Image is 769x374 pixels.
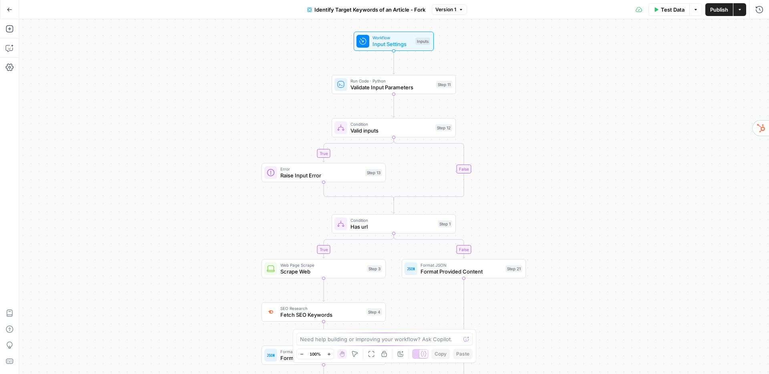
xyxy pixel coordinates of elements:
span: Format Scraped Data [280,354,362,362]
div: WorkflowInput SettingsInputs [332,32,456,51]
span: Condition [350,217,435,223]
div: Step 4 [366,308,382,316]
div: Step 1 [438,220,452,227]
span: 100% [310,351,321,357]
g: Edge from step_4 to step_15 [322,322,325,345]
g: Edge from step_11 to step_12 [393,94,395,117]
button: Paste [453,349,473,359]
span: Raise Input Error [280,171,362,179]
span: Identify Target Keywords of an Article - Fork [314,6,425,14]
button: Publish [705,3,733,16]
span: Web Page Scrape [280,262,364,268]
button: Test Data [648,3,689,16]
div: Step 11 [436,81,452,88]
span: Input Settings [372,40,412,48]
button: Copy [431,349,450,359]
div: ConditionHas urlStep 1 [332,214,456,233]
div: Step 13 [365,169,382,176]
g: Edge from step_3 to step_4 [322,278,325,302]
span: Format JSON [280,348,362,355]
span: Copy [435,350,447,358]
img: ey5lt04xp3nqzrimtu8q5fsyor3u [267,308,275,315]
span: Has url [350,223,435,231]
div: Step 3 [367,265,382,272]
span: Format Provided Content [421,267,502,275]
span: Validate Input Parameters [350,83,433,91]
span: Scrape Web [280,267,364,275]
span: SEO Research [280,305,363,312]
span: Publish [710,6,728,14]
span: Paste [456,350,469,358]
button: Identify Target Keywords of an Article - Fork [302,3,430,16]
div: Step 21 [505,265,522,272]
div: Format JSONFormat Provided ContentStep 21 [402,259,526,278]
div: Inputs [415,38,430,45]
div: Step 12 [435,124,452,131]
div: ConditionValid inputsStep 12 [332,118,456,137]
g: Edge from step_1 to step_3 [322,233,394,258]
div: Format JSONFormat Scraped DataStep 15 [262,346,386,365]
button: Version 1 [432,4,467,15]
span: Fetch SEO Keywords [280,311,363,319]
g: Edge from step_12 to step_12-conditional-end [394,137,464,201]
span: Valid inputs [350,127,432,135]
div: Run Code · PythonValidate Input ParametersStep 11 [332,75,456,94]
span: Version 1 [435,6,456,13]
g: Edge from step_12 to step_13 [322,137,394,162]
span: Test Data [661,6,684,14]
g: Edge from start to step_11 [393,51,395,74]
span: Condition [350,121,432,127]
g: Edge from step_1 to step_21 [394,233,465,258]
div: SEO ResearchFetch SEO KeywordsStep 4 [262,302,386,322]
g: Edge from step_12-conditional-end to step_1 [393,199,395,213]
div: ErrorRaise Input ErrorStep 13 [262,163,386,182]
span: Error [280,166,362,172]
div: Web Page ScrapeScrape WebStep 3 [262,259,386,278]
span: Format JSON [421,262,502,268]
span: Run Code · Python [350,78,433,84]
g: Edge from step_13 to step_12-conditional-end [324,182,394,201]
span: Workflow [372,34,412,41]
